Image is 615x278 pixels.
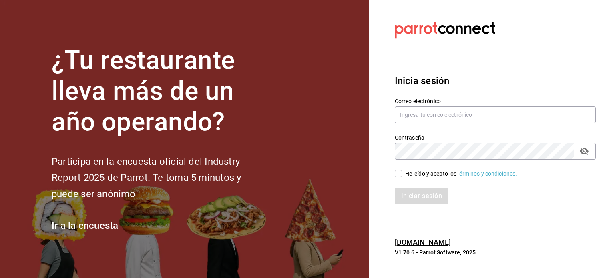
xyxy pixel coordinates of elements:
[405,170,517,178] div: He leído y acepto los
[52,154,268,202] h2: Participa en la encuesta oficial del Industry Report 2025 de Parrot. Te toma 5 minutos y puede se...
[456,170,517,177] a: Términos y condiciones.
[52,45,268,137] h1: ¿Tu restaurante lleva más de un año operando?
[395,135,596,140] label: Contraseña
[395,98,596,104] label: Correo electrónico
[395,248,596,256] p: V1.70.6 - Parrot Software, 2025.
[52,220,119,231] a: Ir a la encuesta
[395,74,596,88] h3: Inicia sesión
[577,144,591,158] button: passwordField
[395,238,451,246] a: [DOMAIN_NAME]
[395,106,596,123] input: Ingresa tu correo electrónico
